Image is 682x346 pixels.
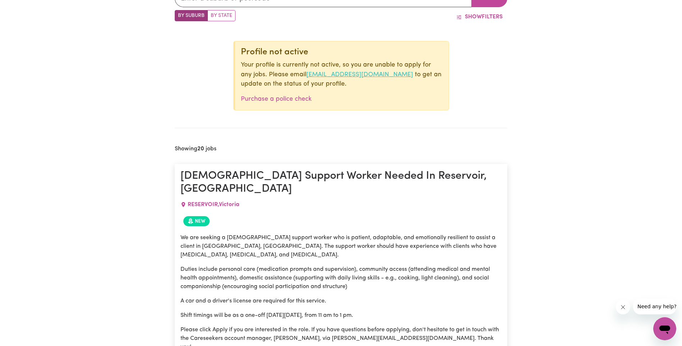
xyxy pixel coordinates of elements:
[188,202,239,208] span: RESERVOIR , Victoria
[180,233,502,259] p: We are seeking a [DEMOGRAPHIC_DATA] support worker who is patient, adaptable, and emotionally res...
[653,317,676,340] iframe: Button to launch messaging window
[207,10,235,21] label: Search by state
[633,299,676,314] iframe: Message from company
[241,96,312,102] a: Purchase a police check
[175,146,216,152] h2: Showing jobs
[180,311,502,320] p: Shift timings will be as a one-off [DATE][DATE], from 11 am to 1 pm.
[183,216,210,226] span: Job posted within the last 30 days
[452,10,507,24] button: ShowFilters
[306,72,413,78] a: [EMAIL_ADDRESS][DOMAIN_NAME]
[180,265,502,291] p: Duties include personal care (medication prompts and supervision), community access (attending me...
[465,14,482,20] span: Show
[616,300,630,314] iframe: Close message
[180,170,502,196] h1: [DEMOGRAPHIC_DATA] Support Worker Needed In Reservoir, [GEOGRAPHIC_DATA]
[241,47,443,58] div: Profile not active
[197,146,204,152] b: 20
[180,297,502,305] p: A car and a driver's license are required for this service.
[4,5,44,11] span: Need any help?
[241,60,443,89] p: Your profile is currently not active, so you are unable to apply for any jobs. Please email to ge...
[175,10,208,21] label: Search by suburb/post code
